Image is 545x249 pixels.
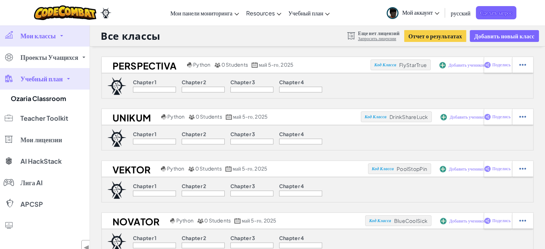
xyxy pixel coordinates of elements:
span: Добавить учеников [450,115,486,119]
img: MultipleUsers.png [214,62,221,68]
p: Chapter 1 [133,235,157,241]
button: Добавить новый класс [470,30,539,42]
h2: Vektor [102,163,159,174]
span: Поделись [492,167,511,171]
img: MultipleUsers.png [188,166,195,172]
span: Python [167,113,185,120]
span: Поделись [492,115,511,119]
h1: Все классы [101,29,161,43]
button: Отчет о результатах [404,30,467,42]
span: Python [176,217,193,224]
span: PoolStopPin [397,166,427,172]
span: Python [193,61,210,68]
span: Код Класса [364,115,386,119]
img: Ozaria [100,8,111,18]
p: Chapter 2 [182,131,206,137]
p: Chapter 3 [230,183,255,189]
span: май 5-го, 2025 [259,61,293,68]
span: май 5-го, 2025 [233,165,267,172]
span: Teacher Toolkit [20,115,68,121]
img: python.png [161,114,167,120]
span: Добавить учеников [449,219,486,223]
span: 0 Students [196,113,222,120]
span: 0 Students [204,217,231,224]
p: Chapter 3 [230,131,255,137]
img: python.png [170,218,176,224]
span: Код Класса [369,219,391,223]
a: Мои панели мониторинга [167,3,242,23]
span: Код Класса [372,167,393,171]
span: Поделись [492,63,511,67]
p: Chapter 2 [182,79,206,85]
img: IconShare_Purple.svg [484,114,491,120]
p: Chapter 2 [182,183,206,189]
h2: Perspectiva [102,59,185,70]
span: Поделись [492,219,511,223]
span: Проекты Учащихся [20,54,78,61]
span: май 5-го, 2025 [242,217,277,224]
span: 0 Students [195,165,222,172]
p: Chapter 4 [279,79,304,85]
img: python.png [161,166,166,172]
span: май 5-го, 2025 [233,113,268,120]
p: Chapter 1 [133,79,157,85]
span: 0 Students [221,61,248,68]
span: Добавить учеников [449,167,486,171]
a: Perspectiva Python 0 Students май 5-го, 2025 [102,59,370,70]
a: Учебный план [285,3,334,23]
span: Мои лицензии [20,137,62,143]
a: Resources [243,3,285,23]
a: Мой аккаунт [383,1,443,24]
span: Код Класса [374,63,396,67]
p: Chapter 4 [279,131,304,137]
span: Мой аккаунт [402,9,439,16]
a: русский [447,3,474,23]
img: IconStudentEllipsis.svg [519,62,526,68]
img: calendar.svg [225,166,232,172]
h2: Novator [102,215,168,226]
img: CodeCombat logo [34,5,97,20]
p: Chapter 4 [279,183,304,189]
img: MultipleUsers.png [188,114,195,120]
span: FlyStarTrue [399,62,427,68]
a: Запросить лицензии [358,36,400,42]
span: русский [451,9,470,17]
img: logo [107,129,126,147]
span: Учебный план [20,76,63,82]
a: Unikum Python 0 Students май 5-го, 2025 [102,111,361,122]
a: Vektor Python 0 Students май 5-го, 2025 [102,163,368,174]
p: Chapter 3 [230,235,255,241]
span: DrinkShareLuck [389,114,428,120]
img: IconAddStudents.svg [440,218,446,224]
a: Сделать запрос [476,6,517,19]
img: python.png [187,62,192,68]
p: Chapter 4 [279,235,304,241]
img: IconAddStudents.svg [440,114,447,120]
img: calendar.svg [226,114,232,120]
img: IconShare_Purple.svg [484,217,491,224]
p: Chapter 1 [133,131,157,137]
img: IconStudentEllipsis.svg [519,166,526,172]
img: IconAddStudents.svg [440,166,446,172]
span: Python [167,165,184,172]
span: BlueCoolSick [394,217,427,224]
p: Chapter 1 [133,183,157,189]
p: Chapter 2 [182,235,206,241]
p: Chapter 3 [230,79,255,85]
img: calendar.svg [234,218,241,224]
img: IconShare_Purple.svg [484,62,491,68]
span: Учебный план [288,9,324,17]
span: Мои классы [20,33,56,39]
img: IconStudentEllipsis.svg [519,217,526,224]
a: Novator Python 0 Students май 5-го, 2025 [102,215,365,226]
img: logo [107,181,126,199]
img: calendar.svg [252,62,258,68]
span: Resources [246,9,275,17]
img: IconShare_Purple.svg [484,166,491,172]
img: avatar [387,7,398,19]
span: Еще нет лицензий [358,30,400,36]
span: Добавить учеников [449,63,485,67]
